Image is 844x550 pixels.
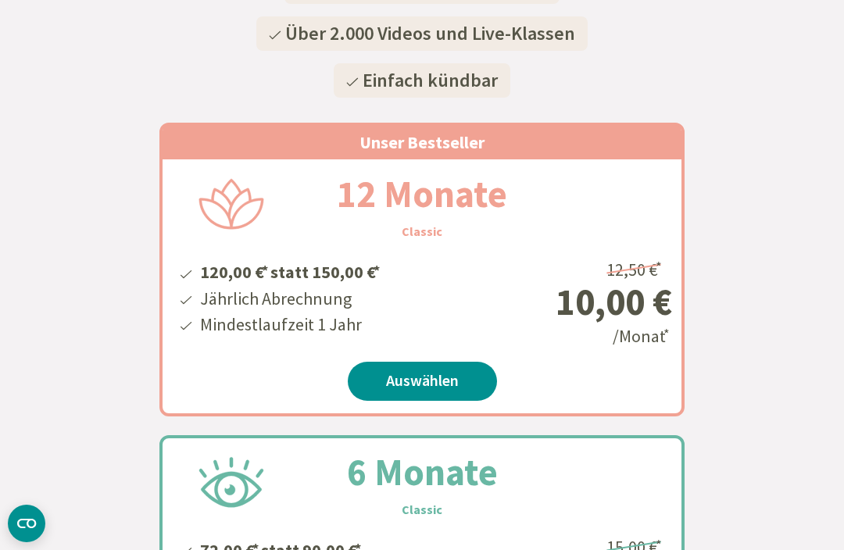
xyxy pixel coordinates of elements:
li: Jährlich Abrechnung [198,286,382,312]
h2: 12 Monate [299,166,545,222]
span: Über 2.000 Videos und Live-Klassen [285,21,575,45]
h3: Classic [402,500,442,519]
a: Auswählen [348,362,497,401]
h2: 6 Monate [309,444,535,500]
span: 12,50 € [606,259,664,280]
span: Einfach kündbar [363,68,498,92]
span: Unser Bestseller [359,131,485,153]
div: 10,00 € [485,283,672,320]
div: /Monat [485,253,672,349]
h3: Classic [402,222,442,241]
li: Mindestlaufzeit 1 Jahr [198,312,382,337]
li: 120,00 € statt 150,00 € [198,256,382,285]
button: CMP-Widget öffnen [8,505,45,542]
